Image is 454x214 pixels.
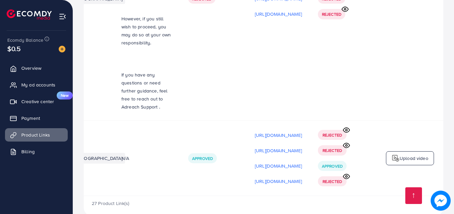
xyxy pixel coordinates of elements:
[21,115,40,122] span: Payment
[5,95,68,108] a: Creative centerNew
[255,10,302,18] p: [URL][DOMAIN_NAME]
[21,132,50,138] span: Product Links
[255,147,302,155] p: [URL][DOMAIN_NAME]
[59,13,66,20] img: menu
[21,65,41,71] span: Overview
[121,71,172,111] p: If you have any questions or need further guidance, feel free to reach out to Adreach Support .
[5,128,68,142] a: Product Links
[7,44,21,53] span: $0.5
[255,162,302,170] p: [URL][DOMAIN_NAME]
[5,145,68,158] a: Billing
[21,81,55,88] span: My ad accounts
[322,11,341,17] span: Rejected
[5,61,68,75] a: Overview
[74,153,125,164] li: [GEOGRAPHIC_DATA]
[323,132,342,138] span: Rejected
[392,154,400,162] img: logo
[322,163,343,169] span: Approved
[255,131,302,139] p: [URL][DOMAIN_NAME]
[323,179,342,184] span: Rejected
[5,112,68,125] a: Payment
[5,78,68,91] a: My ad accounts
[192,156,213,161] span: Approved
[433,193,449,209] img: image
[400,154,428,162] p: Upload video
[7,9,52,20] img: logo
[59,46,65,52] img: image
[21,148,35,155] span: Billing
[57,91,73,99] span: New
[121,155,129,162] span: N/A
[21,98,54,105] span: Creative center
[323,148,342,153] span: Rejected
[92,200,129,207] span: 27 Product Link(s)
[121,15,172,47] p: However, if you still wish to proceed, you may do so at your own responsibility.
[255,177,302,185] p: [URL][DOMAIN_NAME]
[7,37,43,43] span: Ecomdy Balance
